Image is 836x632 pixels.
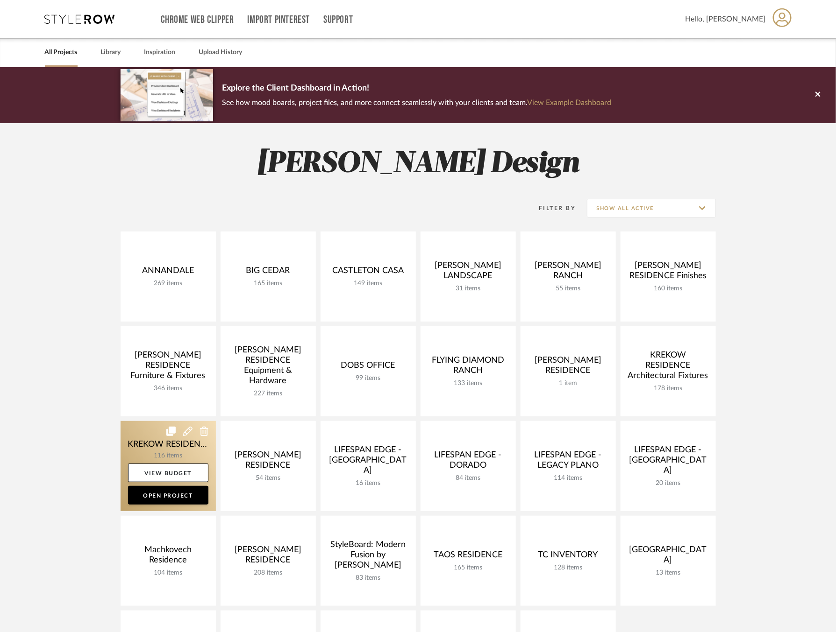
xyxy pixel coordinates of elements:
[428,355,508,379] div: FLYING DIAMOND RANCH
[328,360,408,374] div: DOBS OFFICE
[528,564,608,572] div: 128 items
[128,385,208,393] div: 346 items
[144,46,176,59] a: Inspiration
[161,16,234,24] a: Chrome Web Clipper
[128,545,208,569] div: Machkovech Residence
[428,450,508,474] div: LIFESPAN EDGE - DORADO
[628,479,708,487] div: 20 items
[328,374,408,382] div: 99 items
[328,574,408,582] div: 83 items
[128,266,208,280] div: ANNANDALE
[121,69,213,121] img: d5d033c5-7b12-40c2-a960-1ecee1989c38.png
[528,99,612,106] a: View Example Dashboard
[128,569,208,577] div: 104 items
[222,96,612,109] p: See how mood boards, project files, and more connect seamlessly with your clients and team.
[228,569,308,577] div: 208 items
[228,266,308,280] div: BIG CEDAR
[528,550,608,564] div: TC INVENTORY
[128,463,208,482] a: View Budget
[628,545,708,569] div: [GEOGRAPHIC_DATA]
[328,479,408,487] div: 16 items
[628,385,708,393] div: 178 items
[328,445,408,479] div: LIFESPAN EDGE - [GEOGRAPHIC_DATA]
[45,46,78,59] a: All Projects
[128,486,208,505] a: Open Project
[228,450,308,474] div: [PERSON_NAME] RESIDENCE
[428,550,508,564] div: TAOS RESIDENCE
[228,390,308,398] div: 227 items
[686,14,766,25] span: Hello, [PERSON_NAME]
[199,46,243,59] a: Upload History
[428,379,508,387] div: 133 items
[128,280,208,288] div: 269 items
[527,204,576,213] div: Filter By
[528,379,608,387] div: 1 item
[328,280,408,288] div: 149 items
[328,540,408,574] div: StyleBoard: Modern Fusion by [PERSON_NAME]
[528,355,608,379] div: [PERSON_NAME] RESIDENCE
[628,569,708,577] div: 13 items
[428,260,508,285] div: [PERSON_NAME] LANDSCAPE
[82,147,755,182] h2: [PERSON_NAME] Design
[428,564,508,572] div: 165 items
[528,285,608,293] div: 55 items
[528,474,608,482] div: 114 items
[323,16,353,24] a: Support
[228,474,308,482] div: 54 items
[128,350,208,385] div: [PERSON_NAME] RESIDENCE Furniture & Fixtures
[228,280,308,288] div: 165 items
[328,266,408,280] div: CASTLETON CASA
[222,81,612,96] p: Explore the Client Dashboard in Action!
[101,46,121,59] a: Library
[628,350,708,385] div: KREKOW RESIDENCE Architectural Fixtures
[528,450,608,474] div: LIFESPAN EDGE - LEGACY PLANO
[628,260,708,285] div: [PERSON_NAME] RESIDENCE Finishes
[628,285,708,293] div: 160 items
[228,345,308,390] div: [PERSON_NAME] RESIDENCE Equipment & Hardware
[628,445,708,479] div: LIFESPAN EDGE - [GEOGRAPHIC_DATA]
[428,285,508,293] div: 31 items
[228,545,308,569] div: [PERSON_NAME] RESIDENCE
[428,474,508,482] div: 84 items
[247,16,310,24] a: Import Pinterest
[528,260,608,285] div: [PERSON_NAME] RANCH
